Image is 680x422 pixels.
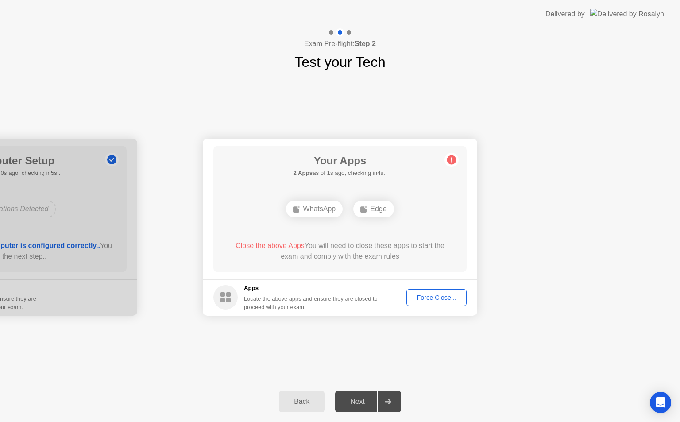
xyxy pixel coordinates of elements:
[293,153,386,169] h1: Your Apps
[226,240,454,262] div: You will need to close these apps to start the exam and comply with the exam rules
[353,201,394,217] div: Edge
[406,289,467,306] button: Force Close...
[293,169,386,178] h5: as of 1s ago, checking in4s..
[279,391,325,412] button: Back
[590,9,664,19] img: Delivered by Rosalyn
[355,40,376,47] b: Step 2
[338,398,377,406] div: Next
[545,9,585,19] div: Delivered by
[335,391,401,412] button: Next
[282,398,322,406] div: Back
[286,201,343,217] div: WhatsApp
[304,39,376,49] h4: Exam Pre-flight:
[294,51,386,73] h1: Test your Tech
[293,170,313,176] b: 2 Apps
[410,294,464,301] div: Force Close...
[236,242,305,249] span: Close the above Apps
[650,392,671,413] div: Open Intercom Messenger
[244,284,378,293] h5: Apps
[244,294,378,311] div: Locate the above apps and ensure they are closed to proceed with your exam.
